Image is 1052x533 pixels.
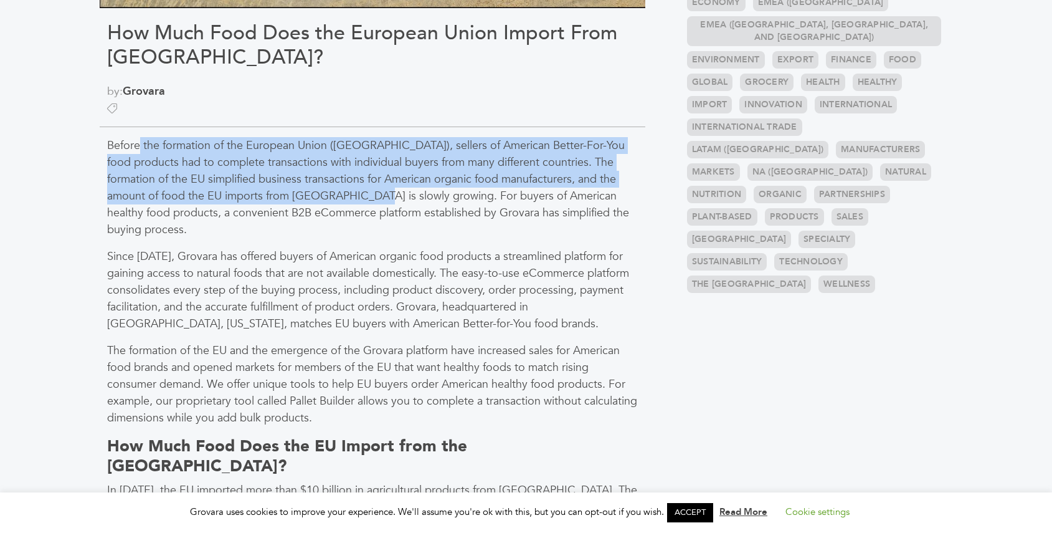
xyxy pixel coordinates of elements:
[687,208,757,226] a: Plant-based
[687,16,942,46] a: EMEA ([GEOGRAPHIC_DATA], [GEOGRAPHIC_DATA], and [GEOGRAPHIC_DATA])
[798,231,855,248] a: Specialty
[687,276,811,293] a: the [GEOGRAPHIC_DATA]
[190,506,862,518] span: Grovara uses cookies to improve your experience. We'll assume you're ok with this, but you can op...
[719,506,767,518] a: Read More
[107,137,638,238] p: Before the formation of the European Union ([GEOGRAPHIC_DATA]), sellers of American Better-For-Yo...
[739,96,807,113] a: Innovation
[687,51,765,69] a: Environment
[107,248,638,332] p: Since [DATE], Grovara has offered buyers of American organic food products a streamlined platform...
[814,186,890,203] a: Partnerships
[687,118,802,136] a: International Trade
[740,74,794,91] a: Grocery
[853,74,903,91] a: Healthy
[832,208,868,226] a: Sales
[772,51,819,69] a: Export
[880,163,931,181] a: Natural
[765,208,824,226] a: Products
[815,96,897,113] a: International
[801,74,845,91] a: Health
[667,503,713,522] a: ACCEPT
[107,21,638,69] h1: How Much Food Does the European Union Import From [GEOGRAPHIC_DATA]?
[687,141,828,158] a: LATAM ([GEOGRAPHIC_DATA])
[836,141,925,158] a: Manufacturers
[818,276,875,293] a: Wellness
[687,96,732,113] a: Import
[687,163,740,181] a: Markets
[107,342,638,426] p: The formation of the EU and the emergence of the Grovara platform have increased sales for Americ...
[107,83,638,100] span: by:
[687,231,791,248] a: [GEOGRAPHIC_DATA]
[754,186,807,203] a: Organic
[107,436,638,477] h2: How Much Food Does the EU Import from the [GEOGRAPHIC_DATA]?
[747,163,873,181] a: NA ([GEOGRAPHIC_DATA])
[687,74,733,91] a: Global
[687,186,746,203] a: Nutrition
[687,253,767,271] a: Sustainability
[826,51,876,69] a: Finance
[785,506,850,518] a: Cookie settings
[774,253,848,271] a: Technology
[884,51,921,69] a: Food
[123,84,165,99] a: Grovara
